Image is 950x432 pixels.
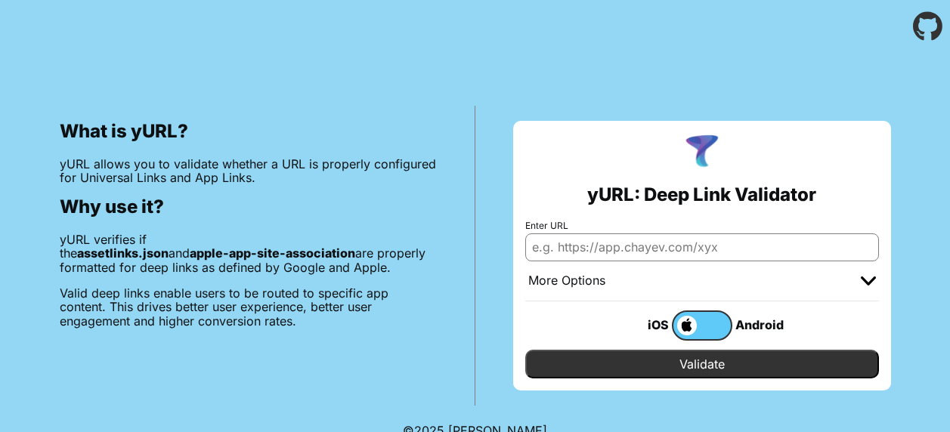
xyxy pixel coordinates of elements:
h2: yURL: Deep Link Validator [587,184,816,205]
div: iOS [611,315,672,335]
b: assetlinks.json [77,245,169,261]
p: yURL allows you to validate whether a URL is properly configured for Universal Links and App Links. [60,157,437,185]
label: Enter URL [525,221,879,231]
input: e.g. https://app.chayev.com/xyx [525,233,879,261]
p: yURL verifies if the and are properly formatted for deep links as defined by Google and Apple. [60,233,437,274]
h2: What is yURL? [60,121,437,142]
img: chevron [861,276,876,285]
div: More Options [528,273,605,289]
img: yURL Logo [682,133,722,172]
h2: Why use it? [60,196,437,218]
input: Validate [525,350,879,378]
p: Valid deep links enable users to be routed to specific app content. This drives better user exper... [60,286,437,328]
b: apple-app-site-association [190,245,355,261]
div: Android [732,315,793,335]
